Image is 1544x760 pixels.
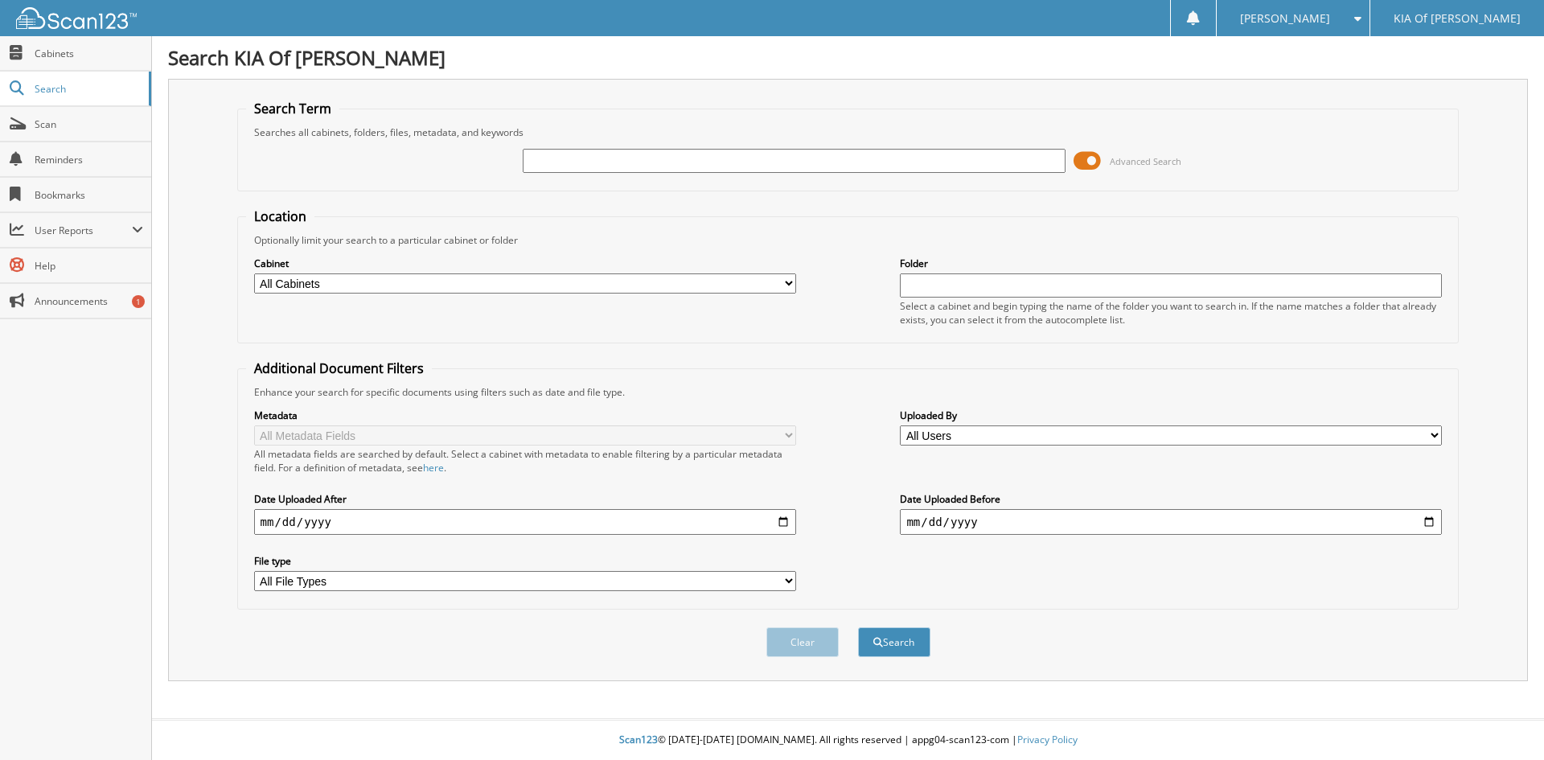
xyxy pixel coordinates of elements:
[254,257,796,270] label: Cabinet
[254,554,796,568] label: File type
[246,100,339,117] legend: Search Term
[900,409,1442,422] label: Uploaded By
[900,299,1442,327] div: Select a cabinet and begin typing the name of the folder you want to search in. If the name match...
[246,385,1451,399] div: Enhance your search for specific documents using filters such as date and file type.
[900,492,1442,506] label: Date Uploaded Before
[16,7,137,29] img: scan123-logo-white.svg
[1240,14,1330,23] span: [PERSON_NAME]
[152,721,1544,760] div: © [DATE]-[DATE] [DOMAIN_NAME]. All rights reserved | appg04-scan123-com |
[766,627,839,657] button: Clear
[1110,155,1181,167] span: Advanced Search
[254,447,796,474] div: All metadata fields are searched by default. Select a cabinet with metadata to enable filtering b...
[900,509,1442,535] input: end
[35,294,143,308] span: Announcements
[168,44,1528,71] h1: Search KIA Of [PERSON_NAME]
[246,359,432,377] legend: Additional Document Filters
[35,188,143,202] span: Bookmarks
[35,47,143,60] span: Cabinets
[1017,733,1078,746] a: Privacy Policy
[254,409,796,422] label: Metadata
[246,125,1451,139] div: Searches all cabinets, folders, files, metadata, and keywords
[35,224,132,237] span: User Reports
[254,492,796,506] label: Date Uploaded After
[1394,14,1521,23] span: KIA Of [PERSON_NAME]
[132,295,145,308] div: 1
[619,733,658,746] span: Scan123
[246,207,314,225] legend: Location
[423,461,444,474] a: here
[246,233,1451,247] div: Optionally limit your search to a particular cabinet or folder
[900,257,1442,270] label: Folder
[35,117,143,131] span: Scan
[35,153,143,166] span: Reminders
[254,509,796,535] input: start
[858,627,930,657] button: Search
[35,82,141,96] span: Search
[35,259,143,273] span: Help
